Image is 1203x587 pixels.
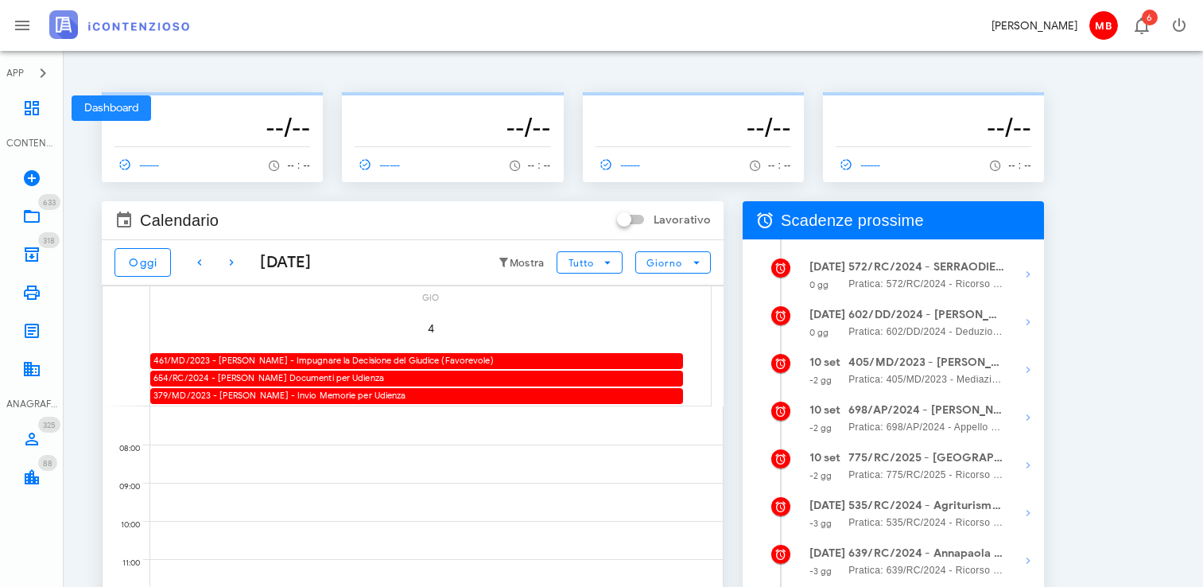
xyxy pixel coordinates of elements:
[49,10,189,39] img: logo-text-2x.png
[809,499,846,512] strong: [DATE]
[809,279,829,290] small: 0 gg
[38,232,60,248] span: Distintivo
[848,371,1005,387] span: Pratica: 405/MD/2023 - Mediazione / Reclamo contro Agenzia delle entrate-Riscossione (Udienza)
[38,417,60,433] span: Distintivo
[355,99,550,111] p: --------------
[103,478,143,496] div: 09:00
[1008,160,1031,171] span: -- : --
[635,251,711,274] button: Giorno
[596,157,642,172] span: ------
[848,276,1005,292] span: Pratica: 572/RC/2024 - Ricorso contro Agenzia delle entrate-Riscossione (Udienza)
[1012,449,1044,481] button: Mostra dettagli
[809,470,832,481] small: -2 gg
[809,546,846,560] strong: [DATE]
[150,286,711,306] div: gio
[848,402,1005,419] strong: 698/AP/2024 - [PERSON_NAME]si in Udienza
[848,562,1005,578] span: Pratica: 639/RC/2024 - Ricorso contro Agenzia delle entrate-Riscossione (Udienza)
[809,518,832,529] small: -3 gg
[568,257,594,269] span: Tutto
[809,356,841,369] strong: 10 set
[596,154,648,176] a: ------
[596,99,791,111] p: --------------
[654,212,711,228] label: Lavorativo
[809,327,829,338] small: 0 gg
[6,397,57,411] div: ANAGRAFICA
[596,111,791,143] h3: --/--
[848,467,1005,483] span: Pratica: 775/RC/2025 - Ricorso contro COMUNE [PERSON_NAME][GEOGRAPHIC_DATA] ([GEOGRAPHIC_DATA])
[38,455,57,471] span: Distintivo
[510,257,545,270] small: Mostra
[848,515,1005,531] span: Pratica: 535/RC/2024 - Ricorso contro COMUNE SALVE (Udienza)
[114,99,310,111] p: --------------
[43,458,52,468] span: 88
[848,306,1005,324] strong: 602/DD/2024 - [PERSON_NAME]si in Udienza
[848,354,1005,371] strong: 405/MD/2023 - [PERSON_NAME] - Impugnare la Decisione del Giudice
[43,235,55,246] span: 318
[1012,306,1044,338] button: Mostra dettagli
[355,111,550,143] h3: --/--
[1142,10,1158,25] span: Distintivo
[809,422,832,433] small: -2 gg
[836,99,1031,111] p: --------------
[1012,354,1044,386] button: Mostra dettagli
[103,554,143,572] div: 11:00
[1012,402,1044,433] button: Mostra dettagli
[6,136,57,150] div: CONTENZIOSO
[287,160,310,171] span: -- : --
[848,545,1005,562] strong: 639/RC/2024 - Annapaola srl - Depositare Documenti per Udienza
[114,157,161,172] span: ------
[114,248,171,277] button: Oggi
[809,375,832,386] small: -2 gg
[43,197,56,208] span: 633
[809,260,846,274] strong: [DATE]
[1012,545,1044,577] button: Mostra dettagli
[103,440,143,457] div: 08:00
[103,516,143,534] div: 10:00
[557,251,622,274] button: Tutto
[848,324,1005,340] span: Pratica: 602/DD/2024 - Deduzioni Difensive contro Agenzia delle entrate-Riscossione (Udienza)
[355,157,401,172] span: ------
[140,208,219,233] span: Calendario
[43,420,56,430] span: 325
[809,403,841,417] strong: 10 set
[150,388,683,403] div: 379/MD/2023 - [PERSON_NAME] - Invio Memorie per Udienza
[836,111,1031,143] h3: --/--
[768,160,791,171] span: -- : --
[1012,497,1044,529] button: Mostra dettagli
[848,497,1005,515] strong: 535/RC/2024 - Agriturismo Specolizzi - Impugnare la Decisione del Giudice
[781,208,924,233] span: Scadenze prossime
[809,451,841,465] strong: 10 set
[848,259,1005,276] strong: 572/RC/2024 - SERRAODIESEL SNC - Depositare Documenti per Udienza
[809,308,846,321] strong: [DATE]
[992,17,1077,34] div: [PERSON_NAME]
[836,154,888,176] a: ------
[409,322,453,336] span: 4
[1084,6,1122,45] button: MB
[1122,6,1160,45] button: Distintivo
[355,154,407,176] a: ------
[38,194,60,210] span: Distintivo
[848,449,1005,467] strong: 775/RC/2025 - [GEOGRAPHIC_DATA] SRL - Presentarsi in Udienza
[150,371,683,386] div: 654/RC/2024 - [PERSON_NAME] Documenti per Udienza
[836,157,882,172] span: ------
[1089,11,1118,40] span: MB
[247,251,311,274] div: [DATE]
[528,160,551,171] span: -- : --
[646,257,683,269] span: Giorno
[128,256,157,270] span: Oggi
[114,111,310,143] h3: --/--
[1012,259,1044,290] button: Mostra dettagli
[409,306,453,351] button: 4
[114,154,167,176] a: ------
[809,566,832,577] small: -3 gg
[848,419,1005,435] span: Pratica: 698/AP/2024 - Appello contro Agenzia delle entrate-Riscossione (Udienza)
[150,353,683,368] div: 461/MD/2023 - [PERSON_NAME] - Impugnare la Decisione del Giudice (Favorevole)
